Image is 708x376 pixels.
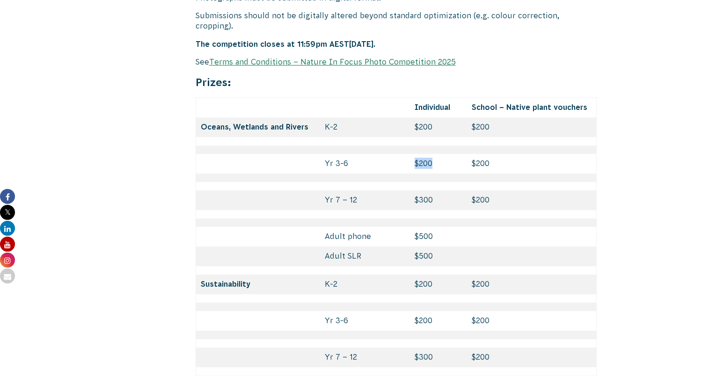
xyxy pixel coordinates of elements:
[320,190,410,210] td: Yr 7 – 12
[196,57,597,67] p: See
[410,275,467,294] td: $200
[196,76,231,88] strong: Prizes:
[410,311,467,331] td: $200
[209,58,456,66] a: Terms and Conditions – Nature In Focus Photo Competition 2025
[320,246,410,266] td: Adult SLR
[320,154,410,174] td: Yr 3-6
[467,190,597,210] td: $200
[467,275,597,294] td: $200
[320,275,410,294] td: K-2
[467,311,597,331] td: $200
[410,190,467,210] td: $300
[320,227,410,246] td: Adult phone
[467,154,597,174] td: $200
[472,103,587,111] strong: School – Native plant vouchers
[196,10,597,31] p: Submissions should not be digitally altered beyond standard optimization (e.g. colour correction,...
[201,280,250,288] strong: Sustainability
[201,123,308,131] strong: Oceans, Wetlands and Rivers
[410,246,467,266] td: $500
[196,40,375,48] strong: The competition closes at 11:59pm AEST[DATE].
[410,227,467,246] td: $500
[467,347,597,367] td: $200
[320,347,410,367] td: Yr 7 – 12
[467,117,597,137] td: $200
[320,311,410,331] td: Yr 3-6
[410,117,467,137] td: $200
[410,347,467,367] td: $300
[320,117,410,137] td: K-2
[415,103,450,111] strong: Individual
[410,154,467,174] td: $200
